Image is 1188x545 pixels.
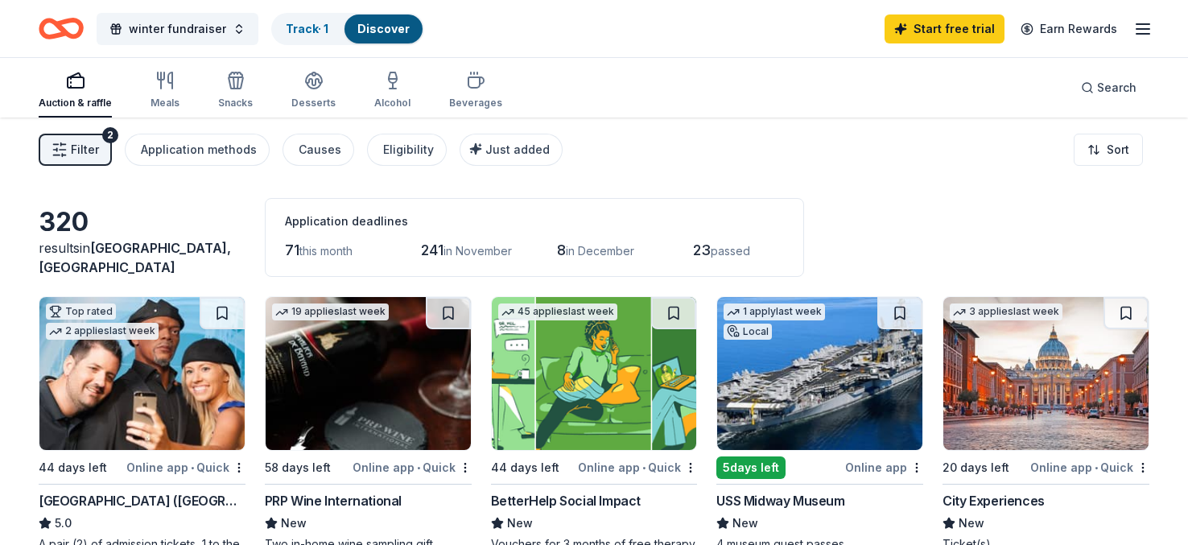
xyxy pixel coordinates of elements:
button: Search [1068,72,1149,104]
div: USS Midway Museum [716,491,844,510]
span: [GEOGRAPHIC_DATA], [GEOGRAPHIC_DATA] [39,240,231,275]
button: Filter2 [39,134,112,166]
div: Top rated [46,303,116,320]
button: Track· 1Discover [271,13,424,45]
span: in December [566,244,634,258]
div: Application methods [141,140,257,159]
span: winter fundraiser [129,19,226,39]
div: Causes [299,140,341,159]
div: 44 days left [39,458,107,477]
div: Auction & raffle [39,97,112,109]
div: City Experiences [943,491,1045,510]
span: Sort [1107,140,1129,159]
div: 2 applies last week [46,323,159,340]
div: Online app Quick [578,457,697,477]
span: New [281,514,307,533]
div: 320 [39,206,245,238]
img: Image for USS Midway Museum [717,297,922,450]
span: New [507,514,533,533]
a: Track· 1 [286,22,328,35]
div: Snacks [218,97,253,109]
span: • [191,461,194,474]
div: 19 applies last week [272,303,389,320]
div: Online app Quick [1030,457,1149,477]
button: Just added [460,134,563,166]
img: Image for BetterHelp Social Impact [492,297,697,450]
span: New [959,514,984,533]
button: Sort [1074,134,1143,166]
div: [GEOGRAPHIC_DATA] ([GEOGRAPHIC_DATA]) [39,491,245,510]
div: BetterHelp Social Impact [491,491,641,510]
span: 5.0 [55,514,72,533]
a: Home [39,10,84,47]
div: 1 apply last week [724,303,825,320]
a: Discover [357,22,410,35]
button: Beverages [449,64,502,118]
div: PRP Wine International [265,491,402,510]
span: in [39,240,231,275]
div: Beverages [449,97,502,109]
div: Meals [151,97,179,109]
button: Meals [151,64,179,118]
div: Desserts [291,97,336,109]
span: • [417,461,420,474]
button: Causes [283,134,354,166]
span: • [642,461,646,474]
span: Just added [485,142,550,156]
span: 71 [285,242,299,258]
div: 45 applies last week [498,303,617,320]
span: • [1095,461,1098,474]
div: 5 days left [716,456,786,479]
button: Snacks [218,64,253,118]
img: Image for Hollywood Wax Museum (Hollywood) [39,297,245,450]
span: Filter [71,140,99,159]
span: New [732,514,758,533]
div: Eligibility [383,140,434,159]
a: Earn Rewards [1011,14,1127,43]
span: passed [711,244,750,258]
div: Online app Quick [353,457,472,477]
button: Eligibility [367,134,447,166]
div: 58 days left [265,458,331,477]
div: 20 days left [943,458,1009,477]
div: 3 applies last week [950,303,1062,320]
button: Alcohol [374,64,410,118]
div: 44 days left [491,458,559,477]
div: Online app Quick [126,457,245,477]
div: 2 [102,127,118,143]
button: Auction & raffle [39,64,112,118]
span: 241 [421,242,443,258]
div: Alcohol [374,97,410,109]
button: Application methods [125,134,270,166]
span: this month [299,244,353,258]
button: Desserts [291,64,336,118]
div: Online app [845,457,923,477]
span: in November [443,244,512,258]
a: Start free trial [885,14,1004,43]
button: winter fundraiser [97,13,258,45]
div: Application deadlines [285,212,784,231]
span: 8 [557,242,566,258]
img: Image for City Experiences [943,297,1149,450]
img: Image for PRP Wine International [266,297,471,450]
div: results [39,238,245,277]
span: Search [1097,78,1136,97]
span: 23 [693,242,711,258]
div: Local [724,324,772,340]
